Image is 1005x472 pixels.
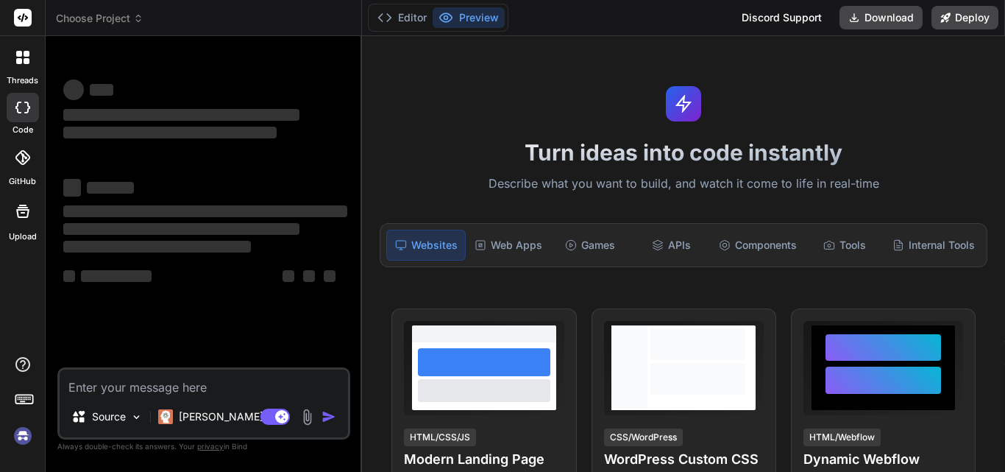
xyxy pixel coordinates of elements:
span: Choose Project [56,11,143,26]
h1: Turn ideas into code instantly [371,139,996,166]
span: ‌ [63,241,251,253]
button: Editor [372,7,433,28]
div: HTML/Webflow [803,429,881,446]
span: ‌ [81,270,152,282]
img: Claude 4 Sonnet [158,409,173,424]
div: Web Apps [469,230,548,261]
span: ‌ [90,84,113,96]
p: [PERSON_NAME] 4 S.. [179,409,288,424]
img: Pick Models [130,411,143,423]
span: ‌ [63,179,81,197]
img: signin [10,423,35,448]
div: Internal Tools [887,230,981,261]
div: Websites [386,230,466,261]
button: Deploy [931,6,998,29]
span: ‌ [63,205,347,217]
div: HTML/CSS/JS [404,429,476,446]
h4: WordPress Custom CSS [604,449,764,470]
div: Discord Support [733,6,831,29]
div: CSS/WordPress [604,429,683,446]
div: Games [551,230,629,261]
p: Always double-check its answers. Your in Bind [57,440,350,454]
span: ‌ [63,223,299,235]
span: ‌ [303,270,315,282]
p: Describe what you want to build, and watch it come to life in real-time [371,175,996,194]
label: code [13,124,33,136]
span: ‌ [87,182,134,194]
img: attachment [299,409,316,426]
span: privacy [197,442,224,451]
p: Source [92,409,126,424]
img: icon [322,409,336,424]
span: ‌ [283,270,294,282]
span: ‌ [63,109,299,121]
span: ‌ [324,270,335,282]
button: Download [839,6,923,29]
label: threads [7,74,38,87]
span: ‌ [63,270,75,282]
span: ‌ [63,127,277,138]
label: GitHub [9,175,36,188]
span: ‌ [63,80,84,100]
div: APIs [632,230,710,261]
h4: Modern Landing Page [404,449,564,470]
button: Preview [433,7,505,28]
div: Components [713,230,803,261]
label: Upload [9,230,37,243]
div: Tools [806,230,884,261]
